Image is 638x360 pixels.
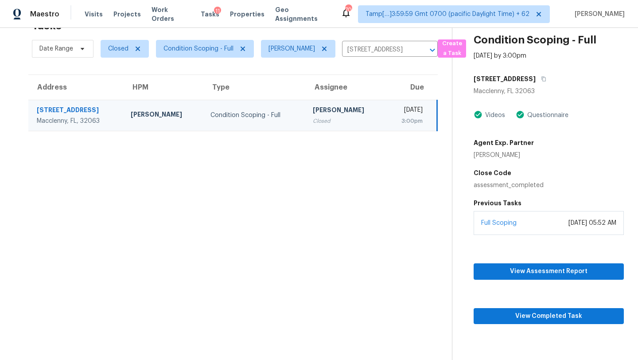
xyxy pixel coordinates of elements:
[163,44,233,53] span: Condition Scoping - Full
[230,10,265,19] span: Properties
[426,44,439,56] button: Open
[113,10,141,19] span: Projects
[474,74,536,83] h5: [STREET_ADDRESS]
[474,199,624,207] h5: Previous Tasks
[474,151,534,160] div: [PERSON_NAME]
[474,110,482,119] img: Artifact Present Icon
[385,75,437,100] th: Due
[474,168,624,177] h5: Close Code
[482,111,505,120] div: Videos
[37,117,117,125] div: Macclenny, FL, 32063
[313,117,378,125] div: Closed
[268,44,315,53] span: [PERSON_NAME]
[481,220,517,226] a: Full Scoping
[438,39,466,58] button: Create a Task
[345,5,351,14] div: 705
[108,44,128,53] span: Closed
[536,71,548,87] button: Copy Address
[39,44,73,53] span: Date Range
[474,35,596,44] h2: Condition Scoping - Full
[474,138,534,147] h5: Agent Exp. Partner
[30,10,59,19] span: Maestro
[32,21,62,30] h2: Tasks
[124,75,203,100] th: HPM
[525,111,568,120] div: Questionnaire
[85,10,103,19] span: Visits
[571,10,625,19] span: [PERSON_NAME]
[474,87,624,96] div: Macclenny, FL 32063
[131,110,196,121] div: [PERSON_NAME]
[203,75,306,100] th: Type
[474,181,624,190] div: assessment_completed
[474,51,526,60] div: [DATE] by 3:00pm
[313,106,378,117] div: [PERSON_NAME]
[481,266,617,277] span: View Assessment Report
[392,106,423,117] div: [DATE]
[28,75,124,100] th: Address
[210,111,299,120] div: Condition Scoping - Full
[366,10,529,19] span: Tamp[…]3:59:59 Gmt 0700 (pacific Daylight Time) + 62
[474,263,624,280] button: View Assessment Report
[306,75,385,100] th: Assignee
[474,308,624,325] button: View Completed Task
[214,7,221,16] div: 11
[392,117,423,125] div: 3:00pm
[37,106,117,117] div: [STREET_ADDRESS]
[568,219,616,227] div: [DATE] 05:52 AM
[152,5,190,23] span: Work Orders
[201,11,219,17] span: Tasks
[275,5,330,23] span: Geo Assignments
[442,39,462,59] span: Create a Task
[516,110,525,119] img: Artifact Present Icon
[481,311,617,322] span: View Completed Task
[342,43,413,57] input: Search by address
